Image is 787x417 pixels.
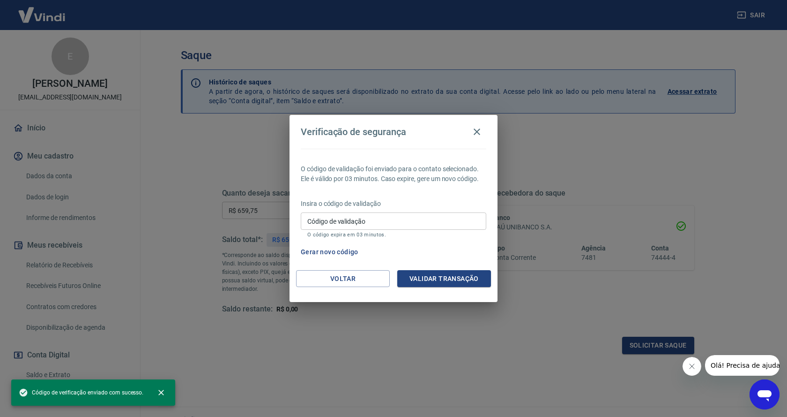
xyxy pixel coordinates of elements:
p: O código expira em 03 minutos. [307,232,480,238]
iframe: Botão para abrir a janela de mensagens [750,379,780,409]
span: Código de verificação enviado com sucesso. [19,388,143,397]
span: Olá! Precisa de ajuda? [6,7,79,14]
iframe: Fechar mensagem [683,357,701,376]
button: Gerar novo código [297,243,362,261]
button: Validar transação [397,270,491,288]
h4: Verificação de segurança [301,126,406,137]
button: Voltar [296,270,390,288]
p: O código de validação foi enviado para o contato selecionado. Ele é válido por 03 minutos. Caso e... [301,164,486,184]
iframe: Mensagem da empresa [705,355,780,376]
button: close [151,382,171,403]
p: Insira o código de validação [301,199,486,209]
